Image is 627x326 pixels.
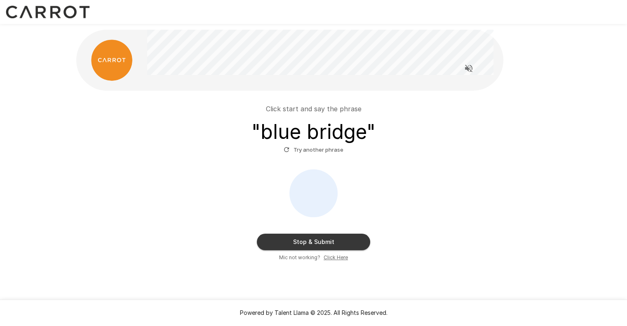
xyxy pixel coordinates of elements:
button: Read questions aloud [460,60,477,77]
button: Stop & Submit [257,234,370,250]
h3: " blue bridge " [251,120,376,143]
span: Mic not working? [279,253,320,262]
p: Powered by Talent Llama © 2025. All Rights Reserved. [10,309,617,317]
p: Click start and say the phrase [266,104,362,114]
u: Click Here [324,254,348,260]
img: carrot_logo.png [91,40,132,81]
button: Try another phrase [282,143,345,156]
